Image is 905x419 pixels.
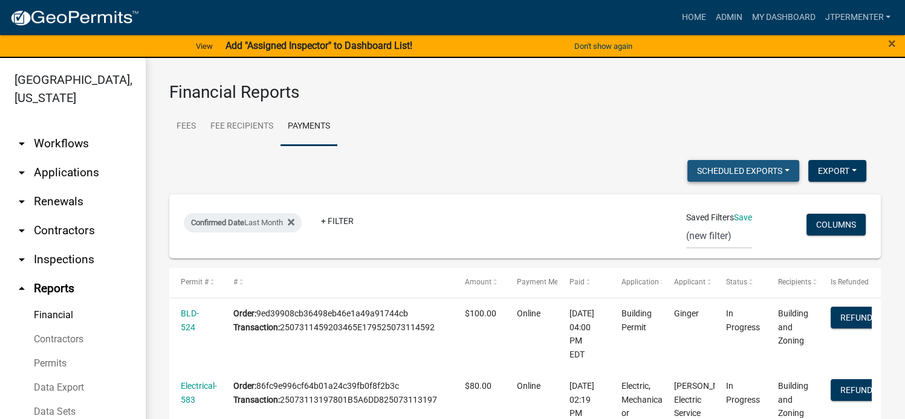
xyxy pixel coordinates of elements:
[662,268,714,297] datatable-header-cell: Applicant
[778,309,808,346] span: Building and Zoning
[181,309,199,332] a: BLD-524
[233,381,256,391] b: Order:
[465,381,491,391] span: $80.00
[569,307,598,362] div: [DATE] 04:00 PM EDT
[233,278,238,286] span: #
[181,381,217,405] a: Electrical-583
[15,252,29,267] i: arrow_drop_down
[569,36,637,56] button: Don't show again
[169,82,881,103] h3: Financial Reports
[831,278,869,286] span: Is Refunded
[15,281,29,296] i: arrow_drop_up
[715,268,767,297] datatable-header-cell: Status
[169,107,203,146] a: Fees
[747,6,820,29] a: My Dashboard
[831,307,882,328] button: Refund
[465,278,491,286] span: Amount
[734,213,752,222] a: Save
[181,278,209,286] span: Permit #
[778,381,808,418] span: Building and Zoning
[557,268,609,297] datatable-header-cell: Paid
[888,36,896,51] button: Close
[831,379,882,401] button: Refund
[233,307,442,334] div: 9ed39908cb36498eb46e1a49a91744cb 2507311459203465E179525073114592
[820,6,895,29] a: jtpermenter
[676,6,710,29] a: Home
[505,268,557,297] datatable-header-cell: Payment Method
[767,268,819,297] datatable-header-cell: Recipients
[831,313,882,323] wm-modal-confirm: Refund Payment
[621,278,659,286] span: Application
[225,40,412,51] strong: Add "Assigned Inspector" to Dashboard List!
[806,214,866,235] button: Columns
[687,160,799,182] button: Scheduled Exports
[311,210,363,232] a: + Filter
[15,136,29,151] i: arrow_drop_down
[819,268,871,297] datatable-header-cell: Is Refunded
[221,268,453,297] datatable-header-cell: #
[233,379,442,407] div: 86fc9e996cf64b01a24c39fb0f8f2b3c 25073113197801B5A6DD825073113197
[281,107,337,146] a: Payments
[15,165,29,180] i: arrow_drop_down
[710,6,747,29] a: Admin
[517,381,540,391] span: Online
[233,395,280,405] b: Transaction:
[808,160,866,182] button: Export
[465,309,496,318] span: $100.00
[191,36,218,56] a: View
[778,278,811,286] span: Recipients
[453,268,505,297] datatable-header-cell: Amount
[203,107,281,146] a: Fee Recipients
[888,35,896,52] span: ×
[726,278,747,286] span: Status
[233,322,280,332] b: Transaction:
[673,278,705,286] span: Applicant
[726,381,760,405] span: In Progress
[726,309,760,332] span: In Progress
[610,268,662,297] datatable-header-cell: Application
[233,309,256,318] b: Order:
[517,309,540,318] span: Online
[15,194,29,209] i: arrow_drop_down
[569,278,585,286] span: Paid
[184,213,302,232] div: Last Month
[673,309,698,318] span: Ginger
[15,223,29,238] i: arrow_drop_down
[517,278,573,286] span: Payment Method
[621,309,652,332] span: Building Permit
[169,268,221,297] datatable-header-cell: Permit #
[831,386,882,395] wm-modal-confirm: Refund Payment
[686,211,734,224] span: Saved Filters
[191,218,244,227] span: Confirmed Date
